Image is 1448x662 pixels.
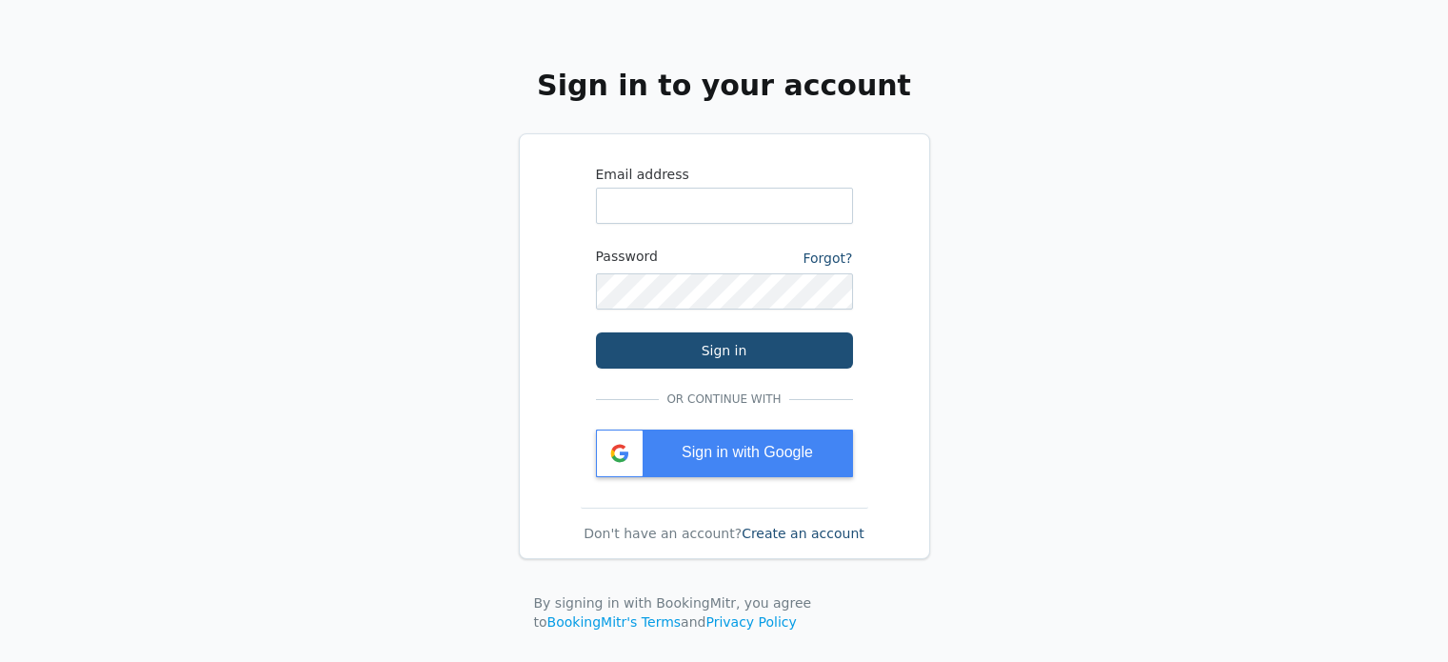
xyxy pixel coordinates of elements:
[596,165,853,184] label: Email address
[596,430,853,477] div: Sign in with Google
[534,595,812,630] span: By signing in with BookingMitr, you agree to
[682,444,813,460] span: Sign in with Google
[547,614,682,630] a: BookingMitr's Terms
[659,391,788,407] span: Or continue with
[596,247,724,266] label: Password
[705,614,796,630] a: Privacy Policy
[573,524,876,543] div: Don't have an account?
[803,251,852,266] a: Forgot?
[596,332,853,369] button: Sign in
[511,69,938,103] h2: Sign in to your account
[742,526,864,541] a: Create an account
[681,614,705,630] span: and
